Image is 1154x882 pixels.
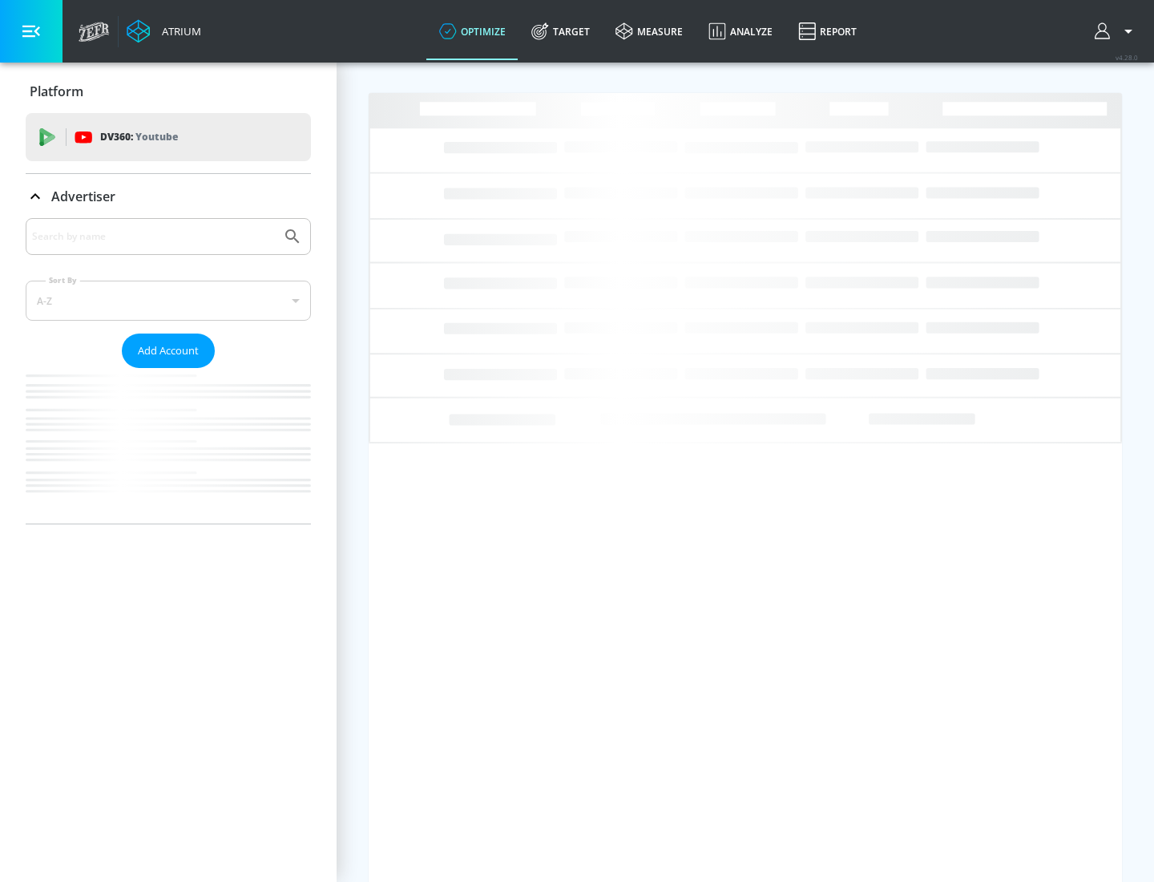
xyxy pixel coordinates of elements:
a: optimize [426,2,518,60]
p: Platform [30,83,83,100]
a: Atrium [127,19,201,43]
input: Search by name [32,226,275,247]
div: Advertiser [26,174,311,219]
p: DV360: [100,128,178,146]
a: Report [785,2,870,60]
p: Advertiser [51,188,115,205]
div: Atrium [155,24,201,38]
div: DV360: Youtube [26,113,311,161]
button: Add Account [122,334,215,368]
a: Analyze [696,2,785,60]
label: Sort By [46,275,80,285]
span: v 4.28.0 [1116,53,1138,62]
span: Add Account [138,342,199,360]
p: Youtube [135,128,178,145]
div: Platform [26,69,311,114]
nav: list of Advertiser [26,368,311,524]
div: A-Z [26,281,311,321]
a: Target [518,2,603,60]
div: Advertiser [26,218,311,524]
a: measure [603,2,696,60]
